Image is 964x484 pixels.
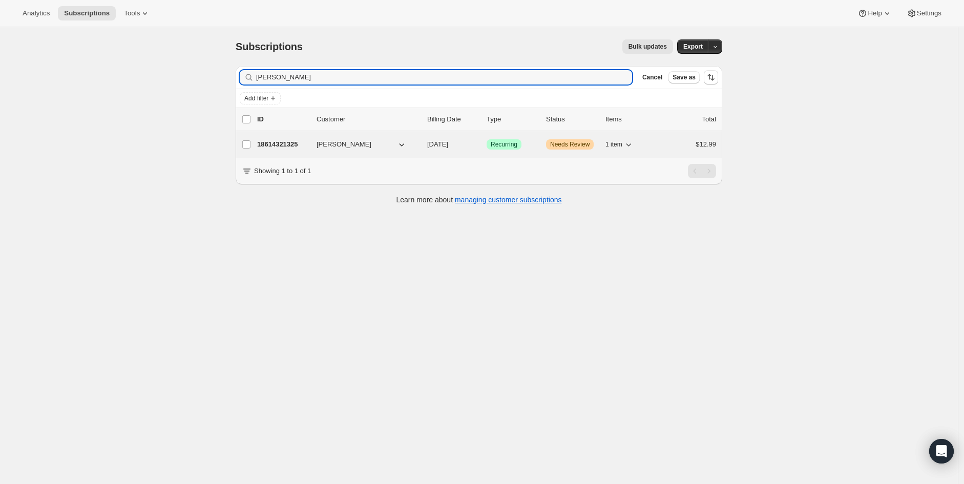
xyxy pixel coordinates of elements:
[310,136,413,153] button: [PERSON_NAME]
[487,114,538,124] div: Type
[257,139,308,150] p: 18614321325
[622,39,673,54] button: Bulk updates
[900,6,948,20] button: Settings
[455,196,562,204] a: managing customer subscriptions
[257,114,716,124] div: IDCustomerBilling DateTypeStatusItemsTotal
[628,43,667,51] span: Bulk updates
[23,9,50,17] span: Analytics
[642,73,662,81] span: Cancel
[868,9,882,17] span: Help
[677,39,709,54] button: Export
[696,140,716,148] span: $12.99
[702,114,716,124] p: Total
[64,9,110,17] span: Subscriptions
[673,73,696,81] span: Save as
[427,114,478,124] p: Billing Date
[851,6,898,20] button: Help
[605,140,622,149] span: 1 item
[491,140,517,149] span: Recurring
[58,6,116,20] button: Subscriptions
[317,139,371,150] span: [PERSON_NAME]
[704,70,718,85] button: Sort the results
[257,114,308,124] p: ID
[917,9,941,17] span: Settings
[668,71,700,83] button: Save as
[257,137,716,152] div: 18614321325[PERSON_NAME][DATE]SuccessRecurringWarningNeeds Review1 item$12.99
[605,137,634,152] button: 1 item
[396,195,562,205] p: Learn more about
[118,6,156,20] button: Tools
[16,6,56,20] button: Analytics
[605,114,657,124] div: Items
[683,43,703,51] span: Export
[550,140,590,149] span: Needs Review
[254,166,311,176] p: Showing 1 to 1 of 1
[546,114,597,124] p: Status
[124,9,140,17] span: Tools
[929,439,954,464] div: Open Intercom Messenger
[317,114,419,124] p: Customer
[638,71,666,83] button: Cancel
[427,140,448,148] span: [DATE]
[236,41,303,52] span: Subscriptions
[240,92,281,104] button: Add filter
[256,70,632,85] input: Filter subscribers
[688,164,716,178] nav: Pagination
[244,94,268,102] span: Add filter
